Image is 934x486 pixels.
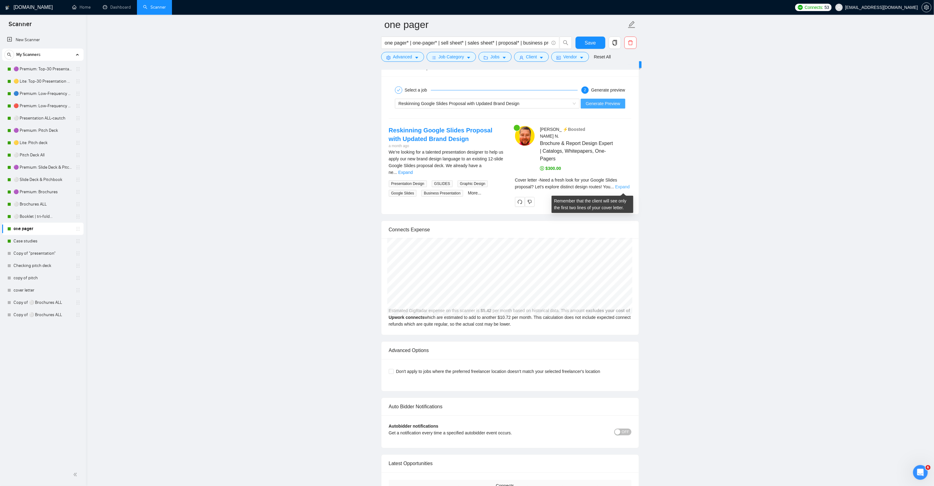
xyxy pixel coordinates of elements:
[805,4,823,11] span: Connects:
[528,199,532,204] span: dislike
[539,55,544,60] span: caret-down
[398,170,413,175] a: Expand
[393,170,397,175] span: ...
[14,247,72,260] a: Copy of "presentation"
[628,21,636,29] span: edit
[427,52,476,62] button: barsJob Categorycaret-down
[594,53,611,60] a: Reset All
[76,165,80,170] span: holder
[585,39,596,47] span: Save
[4,50,14,60] button: search
[393,53,412,60] span: Advanced
[502,55,506,60] span: caret-down
[76,312,80,317] span: holder
[14,63,72,75] a: 🟣 Premium: Top-30 Presentation Keywords
[14,309,72,321] a: Copy of ⚪ Brochures ALL
[76,116,80,121] span: holder
[515,197,525,207] button: redo
[76,140,80,145] span: holder
[76,226,80,231] span: holder
[76,128,80,133] span: holder
[922,2,932,12] button: setting
[14,112,72,124] a: ⚪ Presentation ALL-cautch
[467,55,471,60] span: caret-down
[389,190,417,197] span: Google Slides
[615,184,630,189] a: Expand
[926,465,931,470] span: 6
[837,5,841,10] span: user
[389,127,493,142] a: Reskinning Google Slides Proposal with Updated Brand Design
[389,424,439,429] b: Autobidder notifications
[526,53,537,60] span: Client
[560,40,572,45] span: search
[922,5,932,10] a: setting
[560,37,572,49] button: search
[76,202,80,207] span: holder
[2,34,84,46] li: New Scanner
[563,53,577,60] span: Vendor
[2,49,84,321] li: My Scanners
[14,161,72,174] a: 🟣 Premium: Slide Deck & Pitchbook
[14,223,72,235] a: one pager
[16,49,41,61] span: My Scanners
[609,40,621,45] span: copy
[625,40,636,45] span: delete
[73,472,79,478] span: double-left
[484,55,488,60] span: folder
[14,149,72,161] a: ⚪ Pitch Deck All
[479,52,512,62] button: folderJobscaret-down
[490,53,500,60] span: Jobs
[515,126,535,146] img: c17XH_OUkR7nex4Zgaw-_52SvVSmxBNxRpbcbab6PLDZCmEExCi9R22d2WRFXH5ZBT
[415,55,419,60] span: caret-down
[14,296,72,309] a: Copy of ⚪ Brochures ALL
[825,4,829,11] span: 53
[14,88,72,100] a: 🔵 Premium: Low-Frequency Presentations
[14,186,72,198] a: 🟣 Premium: Brochures
[389,149,505,176] div: We’re looking for a talented presentation designer to help us apply our new brand design language...
[14,137,72,149] a: 🟡 Lite: Pitch deck
[515,178,617,189] span: Cover letter - Need a fresh look for your Google Slides proposal? Let's explore distinct design r...
[405,86,431,94] div: Select a job
[389,150,503,175] span: We’re looking for a talented presentation designer to help us apply our new brand design language...
[514,52,549,62] button: userClientcaret-down
[576,37,605,49] button: Save
[76,190,80,194] span: holder
[14,260,72,272] a: Checking pitch deck
[468,190,482,195] a: More...
[515,177,631,190] div: Remember that the client will see only the first two lines of your cover letter.
[584,88,586,92] span: 2
[76,300,80,305] span: holder
[5,3,10,13] img: logo
[610,184,614,189] span: ...
[385,17,627,32] input: Scanner name...
[540,166,561,171] span: $300.00
[591,86,625,94] div: Generate preview
[76,91,80,96] span: holder
[103,5,131,10] a: dashboardDashboard
[389,429,571,436] div: Get a notification every time a specified autobidder event occurs.
[581,99,625,108] button: Generate Preview
[458,180,488,187] span: Graphic Design
[515,199,525,204] span: redo
[586,100,620,107] span: Generate Preview
[76,288,80,293] span: holder
[76,104,80,108] span: holder
[14,272,72,284] a: copy of pitch
[630,62,639,67] span: New
[552,41,556,45] span: info-circle
[421,190,463,197] span: Business Presentation
[14,100,72,112] a: 🔴 Premium: Low-Frequency Presentations
[76,153,80,158] span: holder
[386,55,391,60] span: setting
[14,124,72,137] a: 🟣 Premium: Pitch Deck
[14,198,72,210] a: ⚪ Brochures ALL
[14,235,72,247] a: Case studies
[7,34,79,46] a: New Scanner
[385,39,549,47] input: Search Freelance Jobs...
[389,180,427,187] span: Presentation Design
[557,55,561,60] span: idcard
[381,238,639,335] div: Estimated GigRadar expense on this scanner is per month based on historical data. This amount whi...
[389,455,631,472] div: Latest Opportunities
[381,52,424,62] button: settingAdvancedcaret-down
